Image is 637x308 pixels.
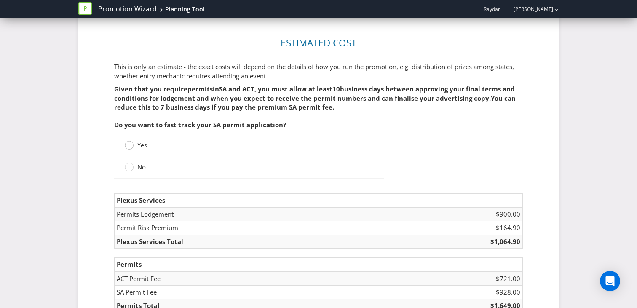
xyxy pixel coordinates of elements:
[441,207,523,221] td: $900.00
[115,193,441,207] td: Plexus Services
[187,85,213,93] span: permits
[115,258,441,272] td: Permits
[114,85,515,102] span: business days between approving your final terms and conditions for lodgement and when you expect...
[505,5,553,13] a: [PERSON_NAME]
[213,85,219,93] span: in
[484,5,500,13] span: Raydar
[115,207,441,221] td: Permits Lodgement
[441,286,523,299] td: $928.00
[114,85,187,93] span: Given that you require
[441,272,523,286] td: $721.00
[270,36,367,50] legend: Estimated cost
[441,235,523,248] td: $1,064.90
[114,62,523,80] p: This is only an estimate - the exact costs will depend on the details of how you run the promotio...
[219,85,254,93] span: SA and ACT
[137,163,146,171] span: No
[441,221,523,235] td: $164.90
[115,286,441,299] td: SA Permit Fee
[254,85,332,93] span: , you must allow at least
[115,272,441,286] td: ACT Permit Fee
[600,271,620,291] div: Open Intercom Messenger
[165,5,205,13] div: Planning Tool
[98,4,157,14] a: Promotion Wizard
[115,235,441,248] td: Plexus Services Total
[332,85,340,93] span: 10
[115,221,441,235] td: Permit Risk Premium
[114,94,516,111] span: You can reduce this to 7 business days if you pay the premium SA permit fee.
[114,121,286,129] span: Do you want to fast track your SA permit application?
[137,141,147,149] span: Yes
